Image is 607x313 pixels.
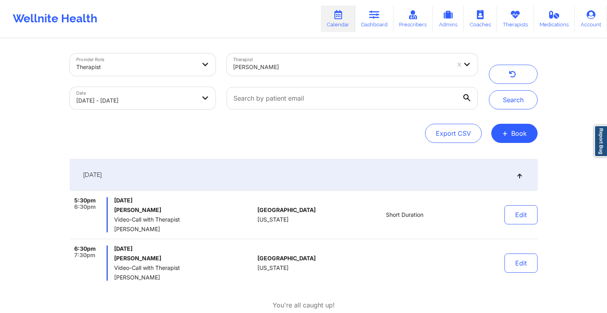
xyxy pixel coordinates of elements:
[74,246,96,252] span: 6:30pm
[227,87,477,109] input: Search by patient email
[114,216,254,223] span: Video-Call with Therapist
[464,6,497,32] a: Coaches
[74,197,96,204] span: 5:30pm
[233,58,450,76] div: [PERSON_NAME]
[257,207,316,213] span: [GEOGRAPHIC_DATA]
[273,301,335,310] p: You're all caught up!
[83,171,102,179] span: [DATE]
[489,90,538,109] button: Search
[114,207,254,213] h6: [PERSON_NAME]
[114,274,254,281] span: [PERSON_NAME]
[502,131,508,135] span: +
[74,252,95,258] span: 7:30pm
[433,6,464,32] a: Admins
[575,6,607,32] a: Account
[257,255,316,261] span: [GEOGRAPHIC_DATA]
[504,254,538,273] button: Edit
[504,205,538,224] button: Edit
[355,6,393,32] a: Dashboard
[393,6,433,32] a: Prescribers
[534,6,575,32] a: Medications
[76,58,196,76] div: Therapist
[114,265,254,271] span: Video-Call with Therapist
[594,125,607,157] a: Report Bug
[114,255,254,261] h6: [PERSON_NAME]
[321,6,355,32] a: Calendar
[76,92,196,109] div: [DATE] - [DATE]
[491,124,538,143] button: +Book
[74,204,96,210] span: 6:30pm
[257,265,289,271] span: [US_STATE]
[257,216,289,223] span: [US_STATE]
[386,212,423,218] span: Short Duration
[425,124,482,143] button: Export CSV
[497,6,534,32] a: Therapists
[114,226,254,232] span: [PERSON_NAME]
[114,197,254,204] span: [DATE]
[114,246,254,252] span: [DATE]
